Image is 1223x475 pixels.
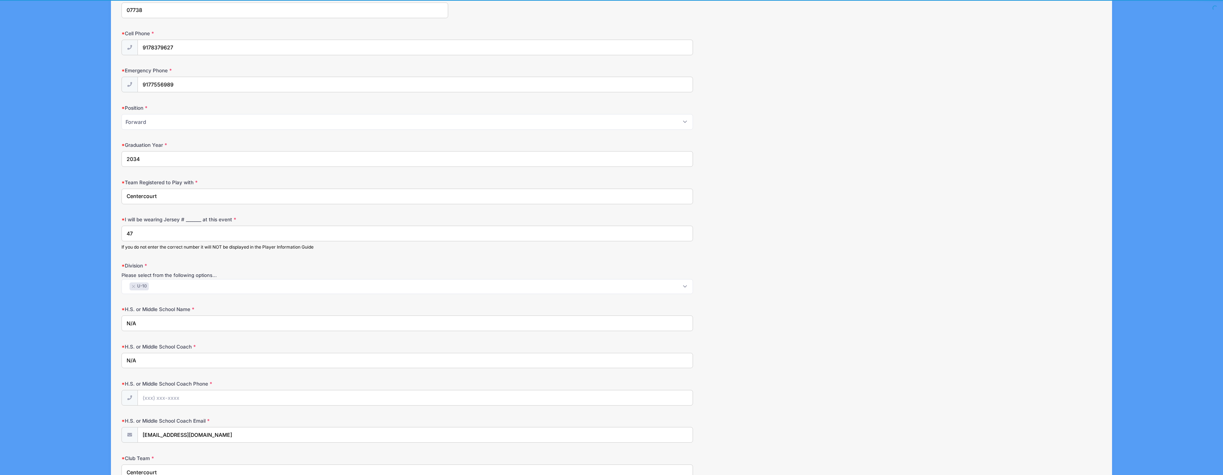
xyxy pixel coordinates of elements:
label: Team Registered to Play with [121,179,448,186]
label: I will be wearing Jersey # _______ at this event [121,216,448,223]
label: H.S. or Middle School Coach Phone [121,380,448,387]
label: Division [121,262,448,269]
label: H.S. or Middle School Name [121,306,448,313]
div: If you do not enter the correct number it will NOT be displayed in the Player Information Guide [121,244,693,250]
div: Please select from the following options... [121,272,693,279]
label: Club Team [121,455,448,462]
label: Graduation Year [121,141,448,149]
label: Emergency Phone [121,67,448,74]
label: Position [121,104,448,112]
input: (xxx) xxx-xxxx [138,390,693,406]
input: xxxxx [121,3,448,18]
label: Cell Phone [121,30,448,37]
span: U-10 [137,283,147,290]
input: (xxx) xxx-xxxx [138,77,693,92]
li: U-10 [130,282,149,291]
input: (xxx) xxx-xxxx [138,40,693,55]
input: email@email.com [138,427,693,443]
button: Remove item [131,285,136,288]
label: H.S. or Middle School Coach [121,343,448,350]
label: H.S. or Middle School Coach Email [121,417,448,424]
textarea: Search [126,283,130,289]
